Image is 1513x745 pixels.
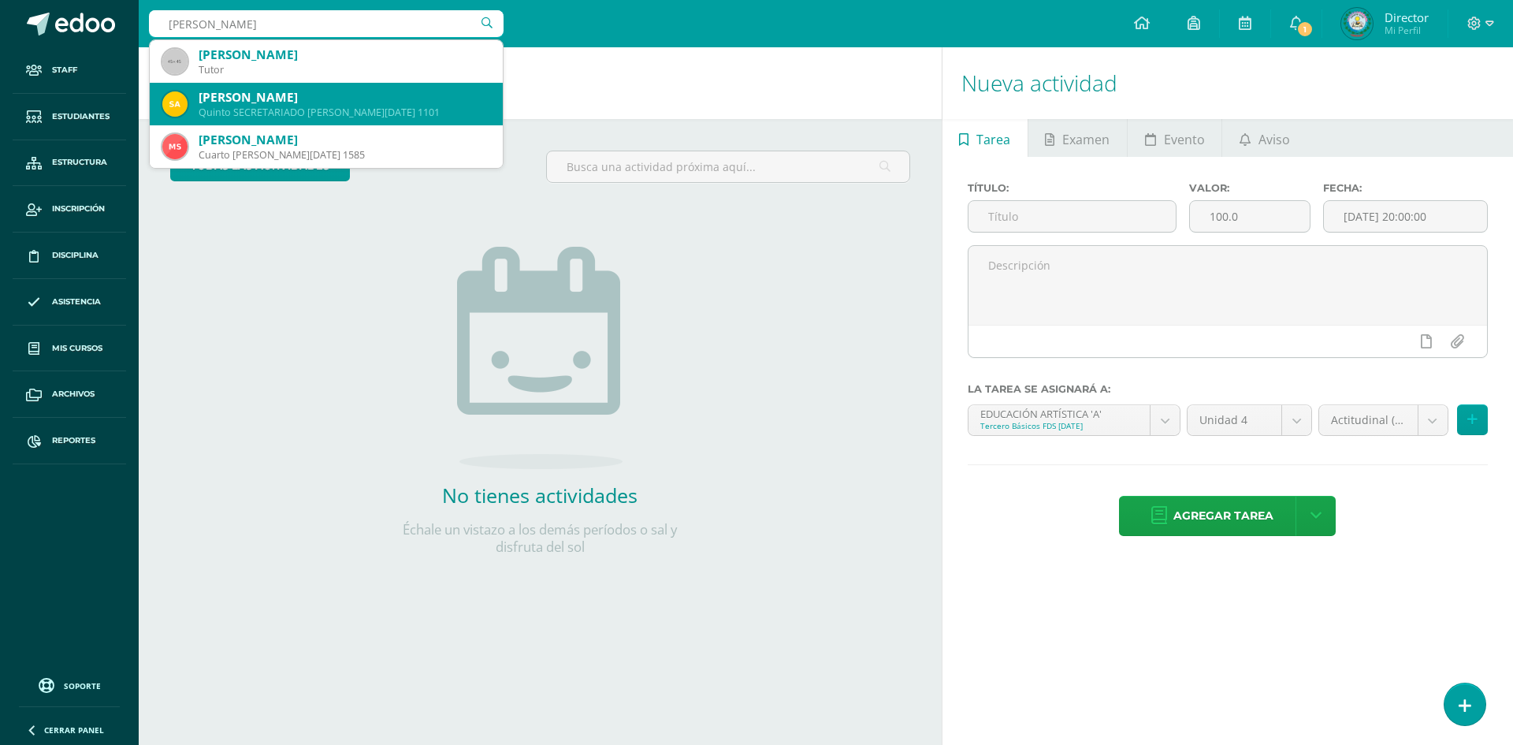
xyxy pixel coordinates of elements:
[1258,121,1290,158] span: Aviso
[199,89,490,106] div: [PERSON_NAME]
[162,91,188,117] img: 7b1ae8e52e4459ebc9a070621a5c07c7.png
[52,249,99,262] span: Disciplina
[1324,201,1487,232] input: Fecha de entrega
[1341,8,1373,39] img: 648d3fb031ec89f861c257ccece062c1.png
[162,49,188,74] img: 45x45
[13,94,126,140] a: Estudiantes
[158,47,923,119] h1: Actividades
[968,405,1180,435] a: EDUCACIÓN ARTÍSTICA 'A'Tercero Básicos FDS [DATE]
[980,405,1138,420] div: EDUCACIÓN ARTÍSTICA 'A'
[52,296,101,308] span: Asistencia
[199,132,490,148] div: [PERSON_NAME]
[52,156,107,169] span: Estructura
[1323,182,1488,194] label: Fecha:
[1319,405,1448,435] a: Actitudinal (10.0%)
[52,434,95,447] span: Reportes
[1062,121,1110,158] span: Examen
[976,121,1010,158] span: Tarea
[1385,9,1429,25] span: Director
[1385,24,1429,37] span: Mi Perfil
[13,186,126,233] a: Inscripción
[1173,497,1273,535] span: Agregar tarea
[52,203,105,215] span: Inscripción
[64,680,101,691] span: Soporte
[1028,119,1127,157] a: Examen
[382,521,697,556] p: Échale un vistazo a los demás períodos o sal y disfruta del sol
[13,233,126,279] a: Disciplina
[942,119,1028,157] a: Tarea
[52,110,110,123] span: Estudiantes
[52,388,95,400] span: Archivos
[968,383,1488,395] label: La tarea se asignará a:
[13,418,126,464] a: Reportes
[1296,20,1314,38] span: 1
[1128,119,1221,157] a: Evento
[1190,201,1309,232] input: Puntos máximos
[19,674,120,695] a: Soporte
[1199,405,1270,435] span: Unidad 4
[980,420,1138,431] div: Tercero Básicos FDS [DATE]
[1164,121,1205,158] span: Evento
[13,371,126,418] a: Archivos
[149,10,504,37] input: Busca un usuario...
[13,279,126,326] a: Asistencia
[1222,119,1307,157] a: Aviso
[162,134,188,159] img: 64fdbf55cec1068b4c47dfc28c0dbd52.png
[199,47,490,63] div: [PERSON_NAME]
[1189,182,1310,194] label: Valor:
[961,47,1494,119] h1: Nueva actividad
[382,482,697,508] h2: No tienes actividades
[968,201,1177,232] input: Título
[13,326,126,372] a: Mis cursos
[52,64,77,76] span: Staff
[1188,405,1311,435] a: Unidad 4
[199,106,490,119] div: Quinto SECRETARIADO [PERSON_NAME][DATE] 1101
[199,63,490,76] div: Tutor
[52,342,102,355] span: Mis cursos
[968,182,1177,194] label: Título:
[44,725,104,736] span: Cerrar panel
[13,47,126,94] a: Staff
[457,247,623,469] img: no_activities.png
[13,140,126,187] a: Estructura
[1331,405,1406,435] span: Actitudinal (10.0%)
[199,148,490,162] div: Cuarto [PERSON_NAME][DATE] 1585
[547,151,909,182] input: Busca una actividad próxima aquí...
